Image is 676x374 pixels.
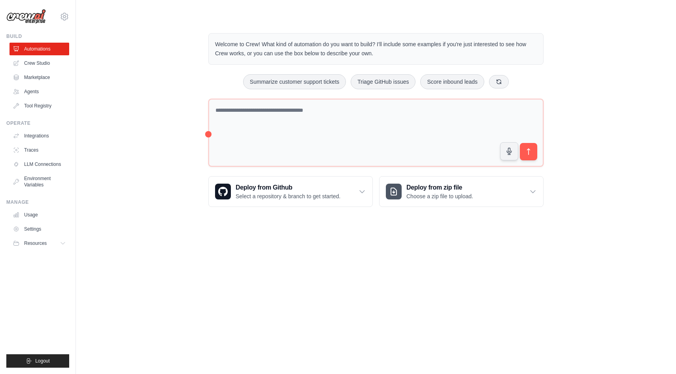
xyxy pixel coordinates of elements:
[236,192,340,200] p: Select a repository & branch to get started.
[6,33,69,39] div: Build
[9,85,69,98] a: Agents
[236,183,340,192] h3: Deploy from Github
[406,183,473,192] h3: Deploy from zip file
[9,144,69,156] a: Traces
[243,74,346,89] button: Summarize customer support tickets
[9,130,69,142] a: Integrations
[9,71,69,84] a: Marketplace
[215,40,537,58] p: Welcome to Crew! What kind of automation do you want to build? I'll include some examples if you'...
[9,237,69,250] button: Resources
[6,120,69,126] div: Operate
[9,57,69,70] a: Crew Studio
[406,192,473,200] p: Choose a zip file to upload.
[6,354,69,368] button: Logout
[9,158,69,171] a: LLM Connections
[6,9,46,24] img: Logo
[35,358,50,364] span: Logout
[9,100,69,112] a: Tool Registry
[9,209,69,221] a: Usage
[420,74,484,89] button: Score inbound leads
[24,240,47,246] span: Resources
[351,74,415,89] button: Triage GitHub issues
[9,43,69,55] a: Automations
[9,172,69,191] a: Environment Variables
[6,199,69,205] div: Manage
[9,223,69,235] a: Settings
